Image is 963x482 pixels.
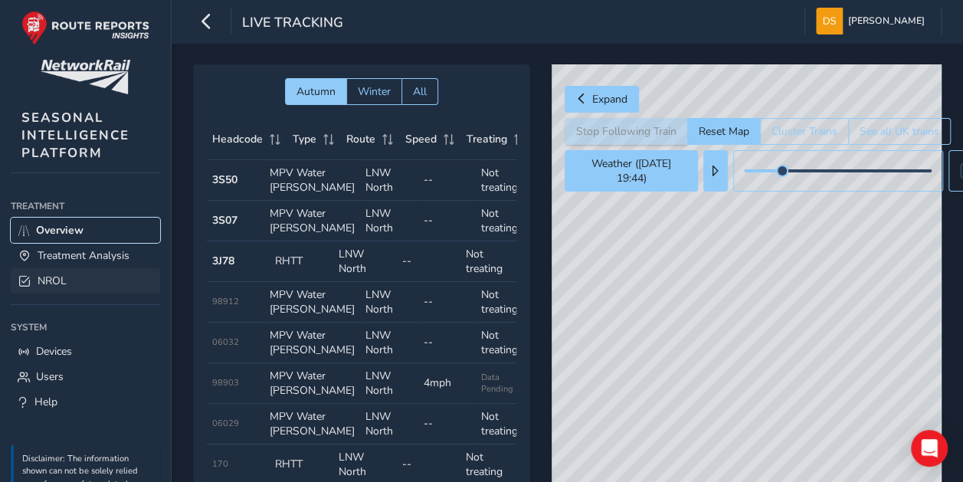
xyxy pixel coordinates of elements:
[36,344,72,359] span: Devices
[264,404,360,444] td: MPV Water [PERSON_NAME]
[816,8,843,34] img: diamond-layout
[296,84,336,99] span: Autumn
[467,132,507,146] span: Treating
[21,109,129,162] span: SEASONAL INTELLIGENCE PLATFORM
[38,248,129,263] span: Treatment Analysis
[418,160,477,201] td: --
[346,78,401,105] button: Winter
[11,364,160,389] a: Users
[360,201,418,241] td: LNW North
[264,201,360,241] td: MPV Water [PERSON_NAME]
[212,336,239,348] span: 06032
[285,78,346,105] button: Autumn
[565,150,697,192] button: Weather ([DATE] 19:44)
[264,282,360,323] td: MPV Water [PERSON_NAME]
[11,243,160,268] a: Treatment Analysis
[760,118,848,145] button: Cluster Trains
[346,132,375,146] span: Route
[38,274,67,288] span: NROL
[418,282,477,323] td: --
[476,404,534,444] td: Not treating
[36,369,64,384] span: Users
[592,92,627,107] span: Expand
[401,78,438,105] button: All
[36,223,84,238] span: Overview
[212,458,228,470] span: 170
[11,195,160,218] div: Treatment
[565,86,639,113] button: Expand
[212,254,234,268] strong: 3J78
[212,377,239,389] span: 98903
[264,160,360,201] td: MPV Water [PERSON_NAME]
[687,118,760,145] button: Reset Map
[11,389,160,415] a: Help
[848,8,925,34] span: [PERSON_NAME]
[816,8,930,34] button: [PERSON_NAME]
[476,201,534,241] td: Not treating
[41,60,130,94] img: customer logo
[360,363,418,404] td: LNW North
[21,11,149,45] img: rr logo
[212,132,263,146] span: Headcode
[11,268,160,293] a: NROL
[418,404,477,444] td: --
[34,395,57,409] span: Help
[212,418,239,429] span: 06029
[460,241,523,282] td: Not treating
[270,241,333,282] td: RHTT
[911,430,948,467] div: Open Intercom Messenger
[212,172,237,187] strong: 3S50
[358,84,391,99] span: Winter
[418,201,477,241] td: --
[264,323,360,363] td: MPV Water [PERSON_NAME]
[212,296,239,307] span: 98912
[11,339,160,364] a: Devices
[848,118,951,145] button: See all UK trains
[476,160,534,201] td: Not treating
[476,323,534,363] td: Not treating
[360,160,418,201] td: LNW North
[212,213,237,228] strong: 3S07
[360,323,418,363] td: LNW North
[476,282,534,323] td: Not treating
[242,13,343,34] span: Live Tracking
[360,404,418,444] td: LNW North
[413,84,427,99] span: All
[11,316,160,339] div: System
[11,218,160,243] a: Overview
[481,372,529,395] span: Data Pending
[333,241,397,282] td: LNW North
[264,363,360,404] td: MPV Water [PERSON_NAME]
[293,132,316,146] span: Type
[397,241,460,282] td: --
[405,132,437,146] span: Speed
[360,282,418,323] td: LNW North
[418,363,477,404] td: 4mph
[418,323,477,363] td: --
